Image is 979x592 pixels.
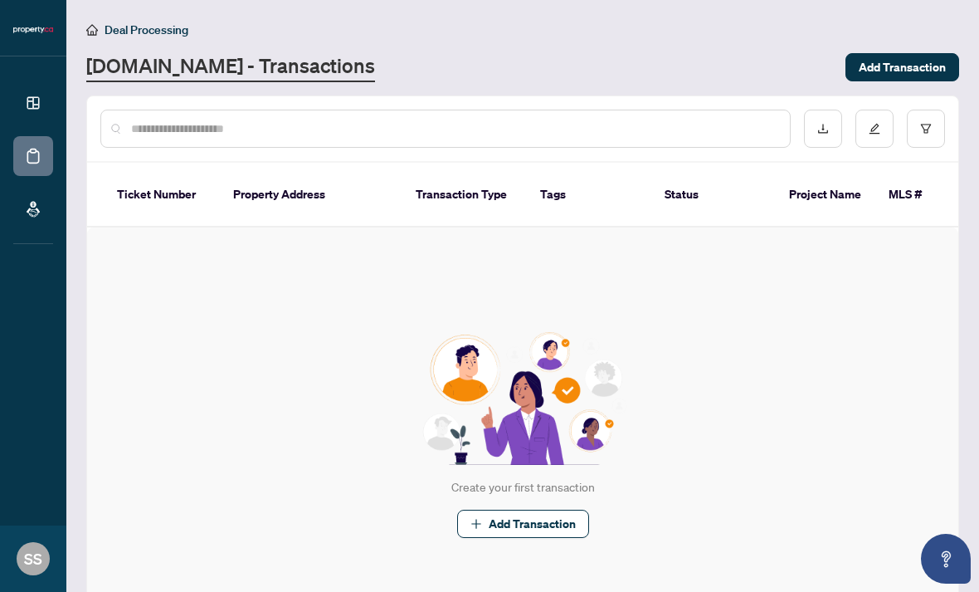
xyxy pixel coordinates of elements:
[489,511,576,537] span: Add Transaction
[875,163,975,228] th: MLS #
[220,163,402,228] th: Property Address
[105,22,188,37] span: Deal Processing
[13,25,53,35] img: logo
[921,534,971,584] button: Open asap
[804,110,842,148] button: download
[920,123,932,135] span: filter
[86,52,375,82] a: [DOMAIN_NAME] - Transactions
[86,24,98,36] span: home
[470,518,482,530] span: plus
[817,123,829,135] span: download
[451,478,595,497] div: Create your first transaction
[651,163,776,228] th: Status
[859,54,946,81] span: Add Transaction
[104,163,220,228] th: Ticket Number
[855,110,894,148] button: edit
[24,547,42,570] span: SS
[845,53,959,81] button: Add Transaction
[869,123,880,135] span: edit
[416,332,630,465] img: Null State Icon
[402,163,527,228] th: Transaction Type
[457,510,589,538] button: Add Transaction
[776,163,875,228] th: Project Name
[527,163,651,228] th: Tags
[907,110,945,148] button: filter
